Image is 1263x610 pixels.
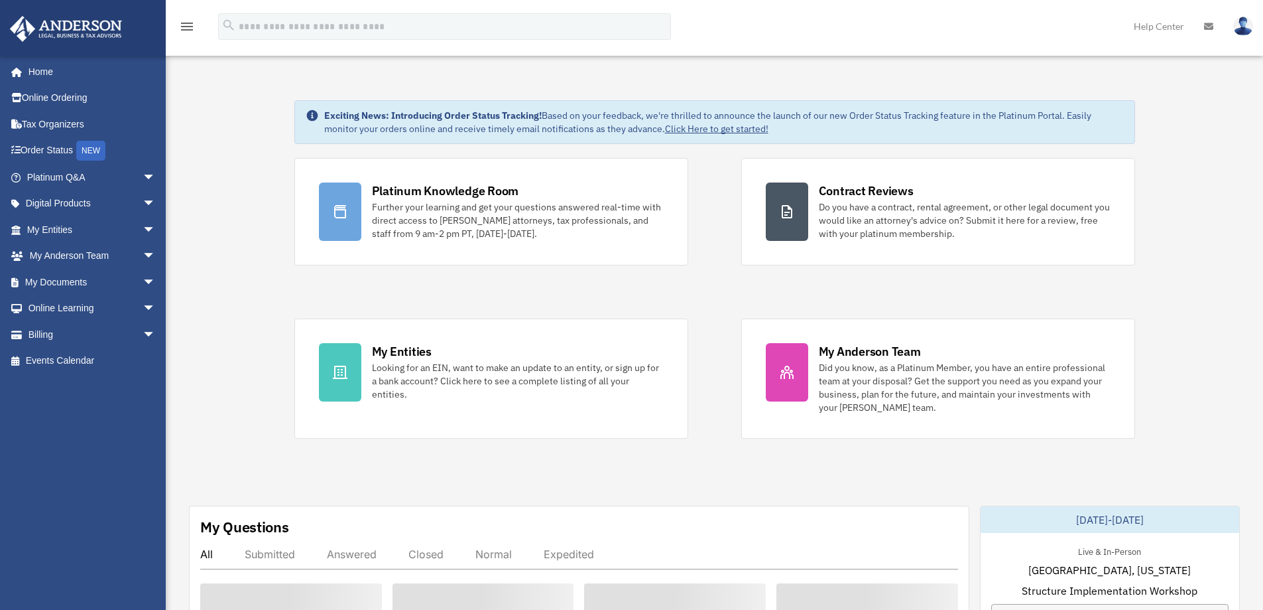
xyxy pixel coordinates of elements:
div: NEW [76,141,105,161]
a: Online Learningarrow_drop_down [9,295,176,322]
div: Looking for an EIN, want to make an update to an entity, or sign up for a bank account? Click her... [372,361,664,401]
span: arrow_drop_down [143,321,169,348]
div: My Entities [372,343,432,360]
strong: Exciting News: Introducing Order Status Tracking! [324,110,542,121]
a: My Documentsarrow_drop_down [9,269,176,295]
a: Events Calendar [9,348,176,374]
a: My Entities Looking for an EIN, want to make an update to an entity, or sign up for a bank accoun... [294,319,688,439]
span: arrow_drop_down [143,295,169,323]
div: My Anderson Team [819,343,921,360]
a: Home [9,58,169,85]
div: Based on your feedback, we're thrilled to announce the launch of our new Order Status Tracking fe... [324,109,1124,135]
a: Platinum Q&Aarrow_drop_down [9,164,176,191]
a: Tax Organizers [9,111,176,137]
i: menu [179,19,195,35]
a: My Anderson Teamarrow_drop_down [9,243,176,269]
div: [DATE]-[DATE] [981,506,1239,533]
a: Contract Reviews Do you have a contract, rental agreement, or other legal document you would like... [741,158,1135,266]
div: Answered [327,548,377,561]
div: All [200,548,213,561]
div: Contract Reviews [819,183,914,199]
div: Live & In-Person [1067,544,1152,558]
span: arrow_drop_down [143,164,169,191]
span: arrow_drop_down [143,243,169,270]
a: My Entitiesarrow_drop_down [9,216,176,243]
span: arrow_drop_down [143,216,169,244]
a: Click Here to get started! [665,123,768,135]
a: menu [179,23,195,35]
div: My Questions [200,517,289,537]
div: Platinum Knowledge Room [372,183,519,199]
div: Expedited [544,548,594,561]
i: search [221,18,236,33]
img: User Pic [1233,17,1253,36]
a: Platinum Knowledge Room Further your learning and get your questions answered real-time with dire... [294,158,688,266]
a: Digital Productsarrow_drop_down [9,191,176,217]
span: arrow_drop_down [143,191,169,218]
span: arrow_drop_down [143,269,169,296]
a: Online Ordering [9,85,176,112]
div: Submitted [245,548,295,561]
div: Closed [408,548,444,561]
a: Billingarrow_drop_down [9,321,176,348]
div: Further your learning and get your questions answered real-time with direct access to [PERSON_NAM... [372,200,664,240]
div: Normal [475,548,512,561]
a: My Anderson Team Did you know, as a Platinum Member, you have an entire professional team at your... [741,319,1135,439]
img: Anderson Advisors Platinum Portal [6,16,126,42]
div: Do you have a contract, rental agreement, or other legal document you would like an attorney's ad... [819,200,1111,240]
span: Structure Implementation Workshop [1022,583,1197,599]
span: [GEOGRAPHIC_DATA], [US_STATE] [1028,562,1191,578]
div: Did you know, as a Platinum Member, you have an entire professional team at your disposal? Get th... [819,361,1111,414]
a: Order StatusNEW [9,137,176,165]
